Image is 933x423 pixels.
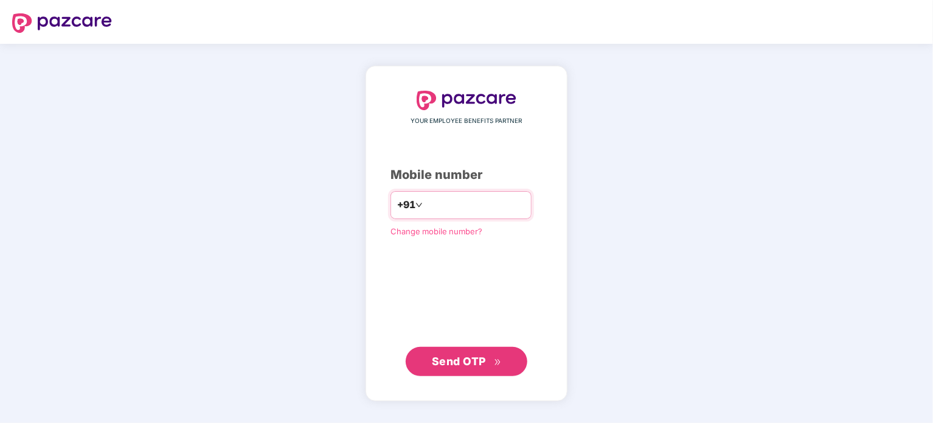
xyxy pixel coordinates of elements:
[397,197,415,212] span: +91
[417,91,516,110] img: logo
[411,116,522,126] span: YOUR EMPLOYEE BENEFITS PARTNER
[390,226,482,236] a: Change mobile number?
[12,13,112,33] img: logo
[432,355,486,368] span: Send OTP
[390,166,543,184] div: Mobile number
[494,358,502,366] span: double-right
[406,347,527,376] button: Send OTPdouble-right
[415,201,423,209] span: down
